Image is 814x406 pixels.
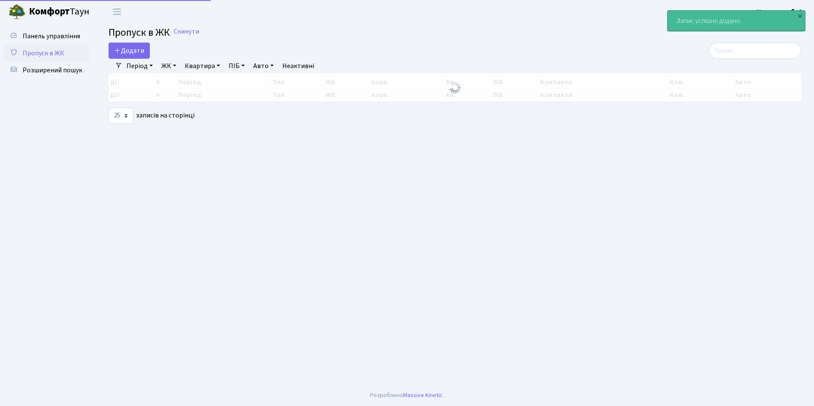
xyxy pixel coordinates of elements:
[9,3,26,20] img: logo.png
[23,66,82,75] span: Розширений пошук
[109,108,133,124] select: записів на сторінці
[29,5,89,19] span: Таун
[4,28,89,45] a: Панель управління
[796,11,804,20] div: ×
[109,43,150,59] a: Додати
[757,7,804,17] a: Консьєрж б. 4.
[114,46,144,55] span: Додати
[181,59,224,73] a: Квартира
[370,391,444,400] div: Розроблено .
[4,62,89,79] a: Розширений пошук
[23,49,64,58] span: Пропуск в ЖК
[29,5,70,18] b: Комфорт
[109,108,195,124] label: записів на сторінці
[106,5,128,19] button: Переключити навігацію
[225,59,248,73] a: ПІБ
[174,28,199,36] a: Скинути
[23,31,80,41] span: Панель управління
[448,81,462,94] img: Обробка...
[109,25,170,40] span: Пропуск в ЖК
[709,43,801,59] input: Пошук...
[668,11,805,31] div: Запис успішно додано.
[250,59,277,73] a: Авто
[158,59,180,73] a: ЖК
[123,59,156,73] a: Період
[4,45,89,62] a: Пропуск в ЖК
[279,59,318,73] a: Неактивні
[403,391,443,400] a: Massive Kinetic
